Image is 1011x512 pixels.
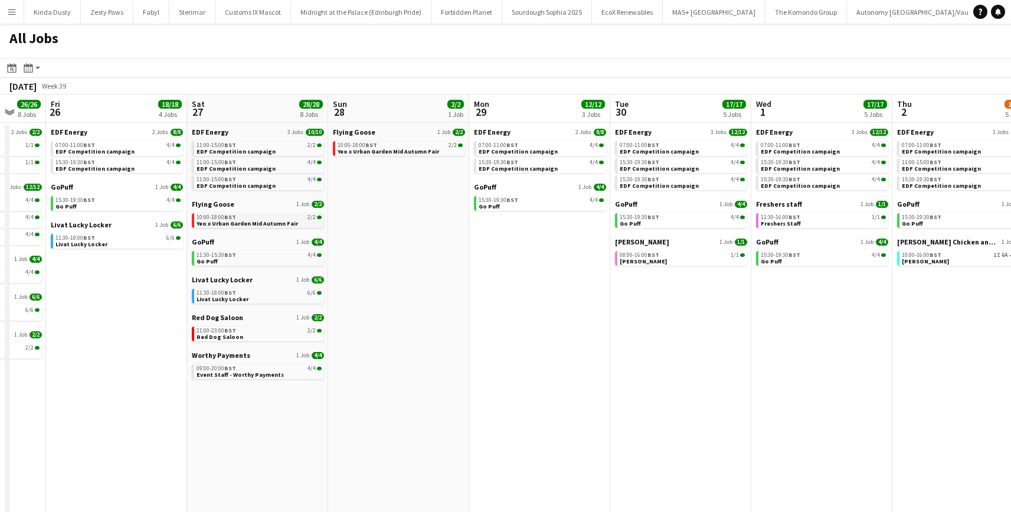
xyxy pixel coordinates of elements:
div: [PERSON_NAME]1 Job1/108:00-16:00BST1/1[PERSON_NAME] [615,237,747,268]
div: Livat Lucky Locker1 Job6/611:30-18:00BST6/6Livat Lucky Locker [51,220,183,251]
button: Sterimar [169,1,215,24]
span: 1 Job [719,201,732,208]
span: Go Puff [197,257,218,265]
span: 4/4 [25,197,34,203]
span: 8/8 [171,129,183,136]
span: Tue [615,99,629,109]
a: 15:30-19:30BST4/4Go Puff [620,213,745,227]
span: EDF Competition campaign [620,148,699,155]
span: Livat Lucky Locker [51,220,112,229]
span: 2/2 [30,129,42,136]
span: 4/4 [876,239,888,246]
span: 6/6 [312,276,324,283]
span: Thu [897,99,912,109]
span: 07:00-11:00 [55,142,95,148]
button: Zesty Paws [81,1,133,24]
span: Go Puff [902,220,923,227]
span: 11:30-16:00 [761,214,800,220]
div: EDF Energy3 Jobs12/1207:00-11:00BST4/4EDF Competition campaign15:30-19:30BST4/4EDF Competition ca... [756,128,888,200]
span: 1 Job [296,314,309,321]
div: GoPuff1 Job4/411:30-15:30BST4/4Go Puff [192,237,324,275]
span: EDF Competition campaign [902,148,981,155]
span: 4/4 [166,197,175,203]
span: EDF Competition campaign [761,148,840,155]
a: 08:00-16:00BST1/1[PERSON_NAME] [620,251,745,265]
span: BST [224,289,236,296]
span: Event Staff - Worthy Payments [197,371,284,379]
span: 1/1 [876,201,888,208]
span: 2 Jobs [575,129,591,136]
span: BST [83,196,95,204]
div: Livat Lucky Locker1 Job6/611:30-18:00BST6/6Livat Lucky Locker [192,275,324,313]
span: BST [224,141,236,149]
span: 6/6 [307,290,316,296]
a: 15:30-19:30BST4/4Go Puff [479,196,604,210]
span: 2/2 [307,214,316,220]
a: EDF Energy2 Jobs8/8 [474,128,606,136]
span: BST [365,141,377,149]
span: EDF Energy [474,128,511,136]
a: [PERSON_NAME]1 Job1/1 [615,237,747,246]
span: 1/1 [731,252,739,258]
span: BST [930,251,941,259]
span: 1 Job [14,293,27,301]
a: EDF Energy3 Jobs10/10 [192,128,324,136]
span: BST [647,175,659,183]
span: BST [83,234,95,242]
span: BST [930,175,941,183]
a: 15:30-19:30BST4/4EDF Competition campaign [55,158,181,172]
div: Flying Goose1 Job2/210:00-18:00BST2/2Yeo x Urban Garden Mid Autumn Fair [333,128,465,158]
span: 12/12 [24,184,42,191]
span: 8/8 [594,129,606,136]
span: BST [930,158,941,166]
span: 1 Job [155,221,168,229]
div: GoPuff1 Job4/415:30-19:30BST4/4Go Puff [474,182,606,213]
span: 1I [993,252,1000,258]
span: BST [647,213,659,221]
span: BST [788,141,800,149]
a: 07:00-11:00BST4/4EDF Competition campaign [55,141,181,155]
span: 15:30-19:30 [479,159,518,165]
div: EDF Energy3 Jobs12/1207:00-11:00BST4/4EDF Competition campaign15:30-19:30BST4/4EDF Competition ca... [615,128,747,200]
span: 1/1 [872,214,880,220]
span: 15:30-19:30 [902,214,941,220]
a: 10:00-18:00BST2/2Yeo x Urban Garden Mid Autumn Fair [338,141,463,155]
a: EDF Energy2 Jobs8/8 [51,128,183,136]
button: The Komondo Group [765,1,847,24]
button: Forbidden Planet [431,1,502,24]
a: 07:00-11:00BST4/4EDF Competition campaign [620,141,745,155]
span: 3 Jobs [287,129,303,136]
span: 3 Jobs [711,129,727,136]
span: 4/4 [735,201,747,208]
span: Wed [756,99,771,109]
span: 1/1 [25,142,34,148]
span: EDF Energy [51,128,87,136]
span: 1/1 [25,159,34,165]
span: Go Puff [55,203,77,210]
span: 4/4 [872,159,880,165]
a: 15:30-19:30BST4/4EDF Competition campaign [761,175,886,189]
span: BST [788,251,800,259]
span: Sun [333,99,347,109]
span: 15:30-19:30 [55,159,95,165]
span: 4/4 [590,197,598,203]
span: 11:00-15:00 [197,142,236,148]
span: 4/4 [731,214,739,220]
span: Mon [474,99,489,109]
a: Livat Lucky Locker1 Job6/6 [192,275,324,284]
span: 6A [1002,252,1008,258]
span: 4/4 [171,184,183,191]
span: BST [930,141,941,149]
span: 4/4 [25,269,34,275]
span: 2/2 [312,201,324,208]
a: 21:00-23:00BST2/2Red Dog Saloon [197,327,322,340]
span: EDF Competition campaign [197,182,276,190]
span: EDF Competition campaign [197,148,276,155]
span: BST [506,196,518,204]
span: 11:00-15:00 [197,159,236,165]
span: 4/4 [307,177,316,182]
span: EDF Competition campaign [761,165,840,172]
span: 10:00-18:00 [197,214,236,220]
span: EDF Competition campaign [197,165,276,172]
span: 4/4 [731,142,739,148]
